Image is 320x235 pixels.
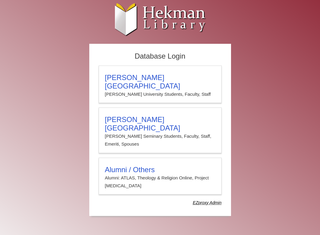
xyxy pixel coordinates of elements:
[105,73,215,90] h3: [PERSON_NAME][GEOGRAPHIC_DATA]
[105,166,215,190] summary: Alumni / OthersAlumni: ATLAS, Theology & Religion Online, Project [MEDICAL_DATA]
[193,200,221,205] dfn: Use Alumni login
[96,50,225,63] h2: Database Login
[105,174,215,190] p: Alumni: ATLAS, Theology & Religion Online, Project [MEDICAL_DATA]
[99,66,222,103] a: [PERSON_NAME][GEOGRAPHIC_DATA][PERSON_NAME] University Students, Faculty, Staff
[105,166,215,174] h3: Alumni / Others
[99,108,222,153] a: [PERSON_NAME][GEOGRAPHIC_DATA][PERSON_NAME] Seminary Students, Faculty, Staff, Emeriti, Spouses
[105,115,215,132] h3: [PERSON_NAME][GEOGRAPHIC_DATA]
[105,90,215,98] p: [PERSON_NAME] University Students, Faculty, Staff
[105,132,215,148] p: [PERSON_NAME] Seminary Students, Faculty, Staff, Emeriti, Spouses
